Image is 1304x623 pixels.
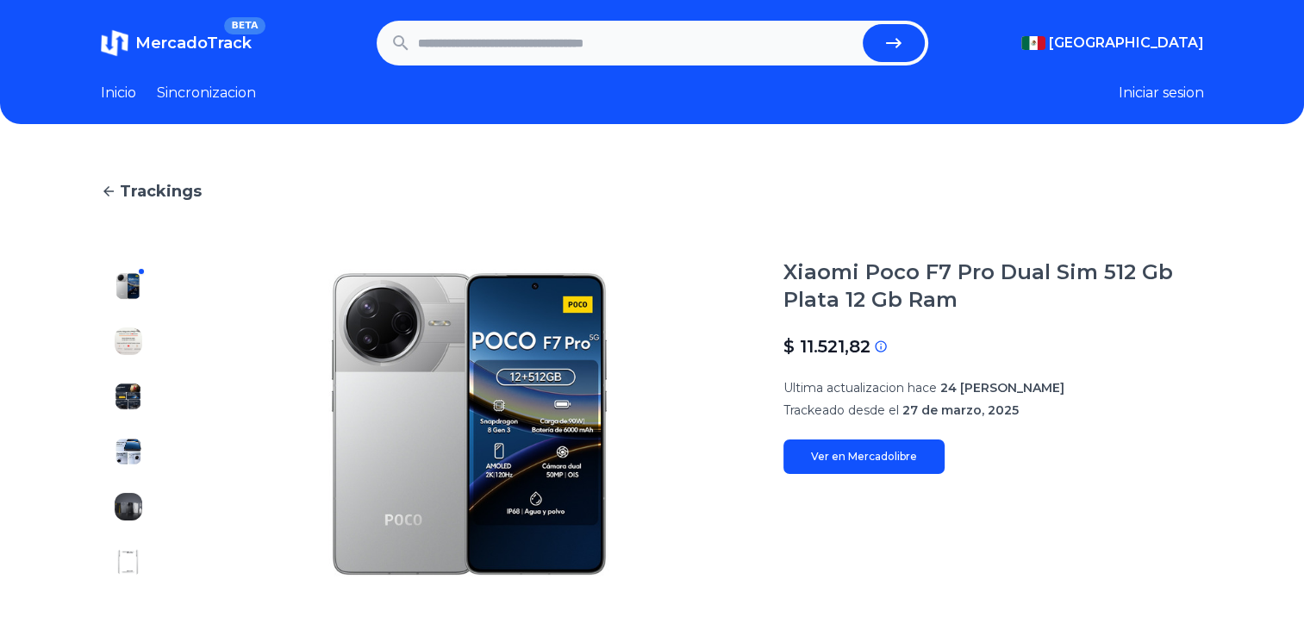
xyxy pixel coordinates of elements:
a: MercadoTrackBETA [101,29,252,57]
button: Iniciar sesion [1119,83,1204,103]
a: Sincronizacion [157,83,256,103]
img: Xiaomi Poco F7 Pro Dual Sim 512 Gb Plata 12 Gb Ram [115,383,142,410]
h1: Xiaomi Poco F7 Pro Dual Sim 512 Gb Plata 12 Gb Ram [783,259,1204,314]
span: 27 de marzo, 2025 [902,402,1019,418]
span: 24 [PERSON_NAME] [940,380,1064,396]
a: Ver en Mercadolibre [783,439,945,474]
img: Xiaomi Poco F7 Pro Dual Sim 512 Gb Plata 12 Gb Ram [115,438,142,465]
span: Trackeado desde el [783,402,899,418]
a: Trackings [101,179,1204,203]
a: Inicio [101,83,136,103]
img: Xiaomi Poco F7 Pro Dual Sim 512 Gb Plata 12 Gb Ram [115,272,142,300]
span: MercadoTrack [135,34,252,53]
img: Xiaomi Poco F7 Pro Dual Sim 512 Gb Plata 12 Gb Ram [115,548,142,576]
span: Trackings [120,179,202,203]
img: Xiaomi Poco F7 Pro Dual Sim 512 Gb Plata 12 Gb Ram [115,327,142,355]
span: Ultima actualizacion hace [783,380,937,396]
span: [GEOGRAPHIC_DATA] [1049,33,1204,53]
button: [GEOGRAPHIC_DATA] [1021,33,1204,53]
img: Xiaomi Poco F7 Pro Dual Sim 512 Gb Plata 12 Gb Ram [115,493,142,520]
p: $ 11.521,82 [783,334,870,358]
img: MercadoTrack [101,29,128,57]
img: Xiaomi Poco F7 Pro Dual Sim 512 Gb Plata 12 Gb Ram [190,259,749,589]
span: BETA [224,17,265,34]
img: Mexico [1021,36,1045,50]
